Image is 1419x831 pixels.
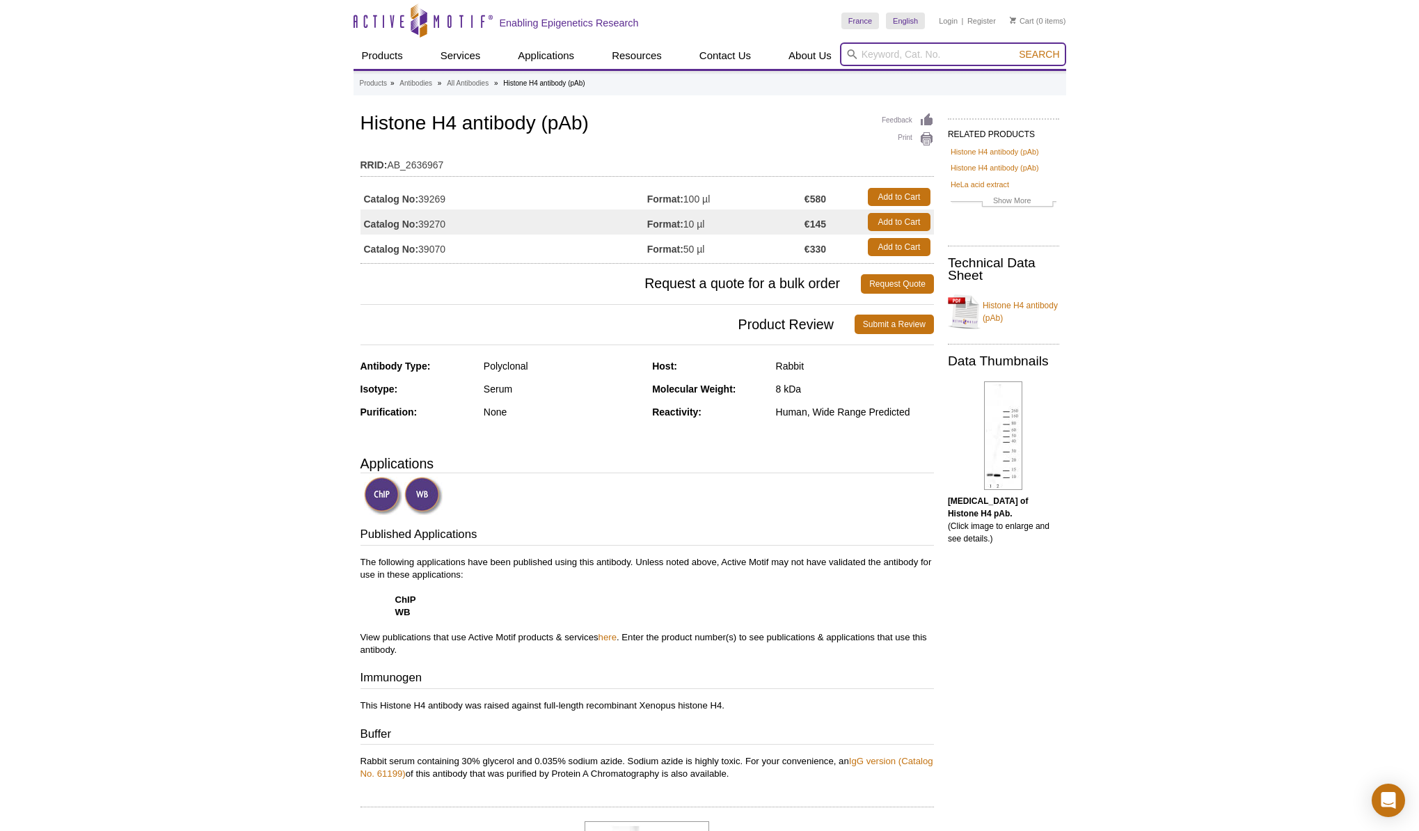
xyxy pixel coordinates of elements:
div: Open Intercom Messenger [1372,784,1405,817]
p: This Histone H4 antibody was raised against full-length recombinant Xenopus histone H4. [360,699,934,712]
td: 39070 [360,235,647,260]
li: Histone H4 antibody (pAb) [503,79,585,87]
span: Product Review [360,315,855,334]
span: Request a quote for a bulk order [360,274,862,294]
div: Polyclonal [484,360,642,372]
strong: Isotype: [360,383,398,395]
strong: €145 [804,218,826,230]
a: Resources [603,42,670,69]
a: About Us [780,42,840,69]
h2: Data Thumbnails [948,355,1059,367]
strong: Format: [647,243,683,255]
img: Your Cart [1010,17,1016,24]
strong: Host: [652,361,677,372]
td: AB_2636967 [360,150,934,173]
p: The following applications have been published using this antibody. Unless noted above, Active Mo... [360,556,934,656]
a: Products [360,77,387,90]
img: Western Blot Validated [404,477,443,515]
li: | [962,13,964,29]
p: (Click image to enlarge and see details.) [948,495,1059,545]
div: 8 kDa [776,383,934,395]
a: Submit a Review [855,315,934,334]
strong: €580 [804,193,826,205]
td: 100 µl [647,184,804,209]
h1: Histone H4 antibody (pAb) [360,113,934,136]
strong: Catalog No: [364,218,419,230]
li: » [438,79,442,87]
td: 39270 [360,209,647,235]
td: 10 µl [647,209,804,235]
div: Rabbit [776,360,934,372]
strong: Catalog No: [364,193,419,205]
a: Contact Us [691,42,759,69]
strong: Molecular Weight: [652,383,736,395]
div: Serum [484,383,642,395]
h2: RELATED PRODUCTS [948,118,1059,143]
h3: Applications [360,453,934,474]
p: Rabbit serum containing 30% glycerol and 0.035% sodium azide. Sodium azide is highly toxic. For y... [360,755,934,780]
a: France [841,13,879,29]
input: Keyword, Cat. No. [840,42,1066,66]
li: » [390,79,395,87]
h3: Published Applications [360,526,934,546]
h3: Buffer [360,726,934,745]
button: Search [1015,48,1063,61]
a: Login [939,16,958,26]
strong: Reactivity: [652,406,701,418]
b: [MEDICAL_DATA] of Histone H4 pAb. [948,496,1029,519]
a: Histone H4 antibody (pAb) [951,161,1039,174]
a: All Antibodies [447,77,489,90]
a: Feedback [882,113,934,128]
strong: Format: [647,218,683,230]
a: Histone H4 antibody (pAb) [951,145,1039,158]
div: Human, Wide Range Predicted [776,406,934,418]
strong: WB [395,607,411,617]
a: Add to Cart [868,188,930,206]
h3: Immunogen [360,670,934,689]
a: Add to Cart [868,213,930,231]
strong: Format: [647,193,683,205]
strong: Catalog No: [364,243,419,255]
a: Histone H4 antibody (pAb) [948,291,1059,333]
td: 50 µl [647,235,804,260]
strong: €330 [804,243,826,255]
a: HeLa acid extract [951,178,1009,191]
a: Show More [951,194,1056,210]
a: Antibodies [399,77,432,90]
h2: Technical Data Sheet [948,257,1059,282]
a: English [886,13,925,29]
span: Search [1019,49,1059,60]
a: Add to Cart [868,238,930,256]
strong: ChIP [395,594,416,605]
a: here [598,632,617,642]
a: Register [967,16,996,26]
strong: RRID: [360,159,388,171]
h2: Enabling Epigenetics Research [500,17,639,29]
li: (0 items) [1010,13,1066,29]
a: Cart [1010,16,1034,26]
a: Services [432,42,489,69]
strong: Purification: [360,406,418,418]
div: None [484,406,642,418]
img: Histone H4 antibody (pAb) tested by Western blot. [984,381,1022,490]
a: Print [882,132,934,147]
a: Products [354,42,411,69]
a: Request Quote [861,274,934,294]
img: ChIP Validated [364,477,402,515]
td: 39269 [360,184,647,209]
strong: Antibody Type: [360,361,431,372]
li: » [494,79,498,87]
a: Applications [509,42,582,69]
